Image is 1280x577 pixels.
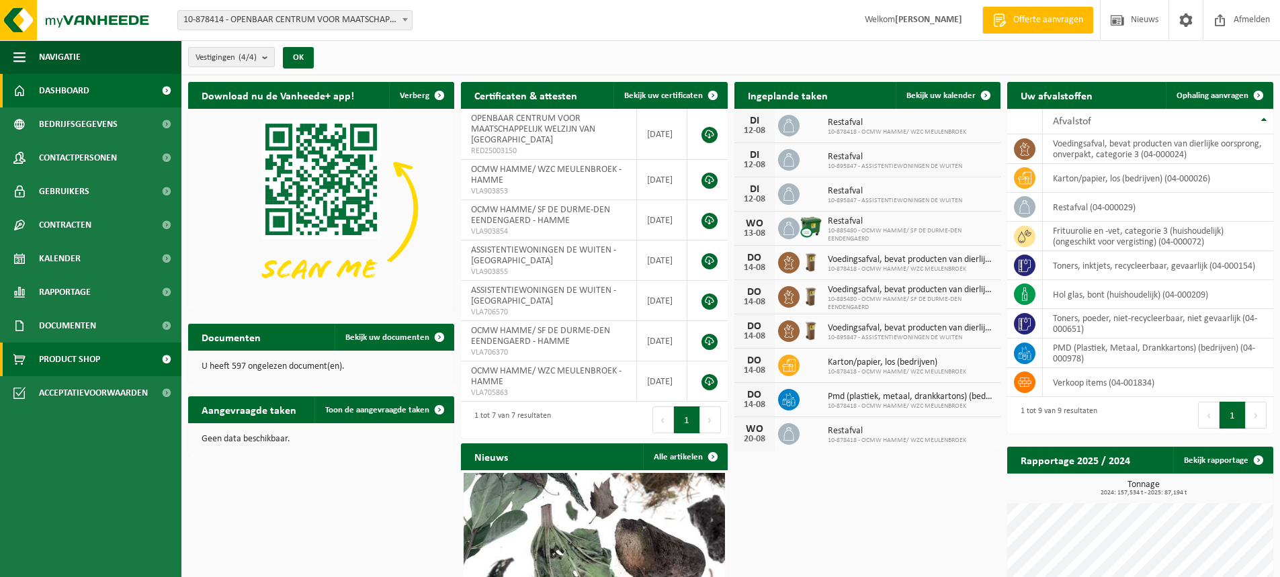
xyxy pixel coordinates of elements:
[637,240,687,281] td: [DATE]
[637,160,687,200] td: [DATE]
[39,275,91,309] span: Rapportage
[389,82,453,109] button: Verberg
[1014,490,1273,496] span: 2024: 157,534 t - 2025: 87,194 t
[800,318,822,341] img: WB-0140-HPE-BN-01
[741,126,768,136] div: 12-08
[800,284,822,307] img: WB-0140-HPE-BN-01
[982,7,1093,34] a: Offerte aanvragen
[828,227,994,243] span: 10-885480 - OCMW HAMME/ SF DE DURME-DEN EENDENGAERD
[335,324,453,351] a: Bekijk uw documenten
[1198,402,1220,429] button: Previous
[283,47,314,69] button: OK
[468,405,551,435] div: 1 tot 7 van 7 resultaten
[1220,402,1246,429] button: 1
[471,307,626,318] span: VLA706570
[325,406,429,414] span: Toon de aangevraagde taken
[471,285,616,306] span: ASSISTENTIEWONINGEN DE WUITEN - [GEOGRAPHIC_DATA]
[643,443,726,470] a: Alle artikelen
[906,91,976,100] span: Bekijk uw kalender
[741,253,768,263] div: DO
[1007,447,1144,473] h2: Rapportage 2025 / 2024
[800,216,822,238] img: WB-1100-CU
[39,376,148,410] span: Acceptatievoorwaarden
[741,355,768,366] div: DO
[741,298,768,307] div: 14-08
[202,362,441,371] p: U heeft 597 ongelezen document(en).
[1173,447,1272,474] a: Bekijk rapportage
[1053,116,1091,127] span: Afvalstof
[828,118,966,128] span: Restafval
[828,402,994,410] span: 10-878418 - OCMW HAMME/ WZC MEULENBROEK
[741,218,768,229] div: WO
[39,208,91,242] span: Contracten
[400,91,429,100] span: Verberg
[1043,339,1273,368] td: PMD (Plastiek, Metaal, Drankkartons) (bedrijven) (04-000978)
[828,186,962,197] span: Restafval
[828,128,966,136] span: 10-878418 - OCMW HAMME/ WZC MEULENBROEK
[741,263,768,273] div: 14-08
[196,48,257,68] span: Vestigingen
[637,109,687,160] td: [DATE]
[1246,402,1267,429] button: Next
[828,357,966,368] span: Karton/papier, los (bedrijven)
[188,324,274,350] h2: Documenten
[1043,164,1273,193] td: karton/papier, los (bedrijven) (04-000026)
[741,321,768,332] div: DO
[741,435,768,444] div: 20-08
[188,47,275,67] button: Vestigingen(4/4)
[239,53,257,62] count: (4/4)
[741,366,768,375] div: 14-08
[202,435,441,444] p: Geen data beschikbaar.
[471,245,616,266] span: ASSISTENTIEWONINGEN DE WUITEN - [GEOGRAPHIC_DATA]
[800,250,822,273] img: WB-0140-HPE-BN-01
[828,163,962,171] span: 10-895847 - ASSISTENTIEWONINGEN DE WUITEN
[637,281,687,321] td: [DATE]
[741,332,768,341] div: 14-08
[178,11,412,30] span: 10-878414 - OPENBAAR CENTRUM VOOR MAATSCHAPPELIJK WELZIJN VAN HAMME - HAMME
[471,146,626,157] span: RED25003150
[828,152,962,163] span: Restafval
[1043,280,1273,309] td: hol glas, bont (huishoudelijk) (04-000209)
[39,141,117,175] span: Contactpersonen
[314,396,453,423] a: Toon de aangevraagde taken
[1014,480,1273,496] h3: Tonnage
[741,150,768,161] div: DI
[39,107,118,141] span: Bedrijfsgegevens
[39,40,81,74] span: Navigatie
[741,400,768,410] div: 14-08
[613,82,726,109] a: Bekijk uw certificaten
[674,406,700,433] button: 1
[1177,91,1248,100] span: Ophaling aanvragen
[828,334,994,342] span: 10-895847 - ASSISTENTIEWONINGEN DE WUITEN
[741,287,768,298] div: DO
[741,229,768,238] div: 13-08
[39,175,89,208] span: Gebruikers
[39,242,81,275] span: Kalender
[828,368,966,376] span: 10-878418 - OCMW HAMME/ WZC MEULENBROEK
[828,255,994,265] span: Voedingsafval, bevat producten van dierlijke oorsprong, onverpakt, categorie 3
[828,426,966,437] span: Restafval
[637,200,687,240] td: [DATE]
[896,82,999,109] a: Bekijk uw kalender
[471,114,595,145] span: OPENBAAR CENTRUM VOOR MAATSCHAPPELIJK WELZIJN VAN [GEOGRAPHIC_DATA]
[345,333,429,342] span: Bekijk uw documenten
[39,74,89,107] span: Dashboard
[471,205,610,226] span: OCMW HAMME/ SF DE DURME-DEN EENDENGAERD - HAMME
[828,323,994,334] span: Voedingsafval, bevat producten van dierlijke oorsprong, onverpakt, categorie 3
[741,195,768,204] div: 12-08
[188,396,310,423] h2: Aangevraagde taken
[741,390,768,400] div: DO
[741,161,768,170] div: 12-08
[1007,82,1106,108] h2: Uw afvalstoffen
[39,343,100,376] span: Product Shop
[828,437,966,445] span: 10-878418 - OCMW HAMME/ WZC MEULENBROEK
[188,109,454,308] img: Download de VHEPlus App
[471,347,626,358] span: VLA706370
[895,15,962,25] strong: [PERSON_NAME]
[1010,13,1086,27] span: Offerte aanvragen
[652,406,674,433] button: Previous
[1014,400,1097,430] div: 1 tot 9 van 9 resultaten
[461,443,521,470] h2: Nieuws
[741,184,768,195] div: DI
[624,91,703,100] span: Bekijk uw certificaten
